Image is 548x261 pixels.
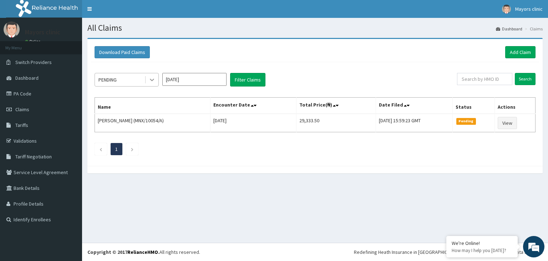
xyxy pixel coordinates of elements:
[296,98,376,114] th: Total Price(₦)
[95,46,150,58] button: Download Paid Claims
[515,6,543,12] span: Mayors clinic
[452,247,512,253] p: How may I help you today?
[99,146,102,152] a: Previous page
[210,114,296,132] td: [DATE]
[131,146,134,152] a: Next page
[496,26,522,32] a: Dashboard
[452,240,512,246] div: We're Online!
[15,122,28,128] span: Tariffs
[505,46,536,58] a: Add Claim
[523,26,543,32] li: Claims
[502,5,511,14] img: User Image
[162,73,227,86] input: Select Month and Year
[456,118,476,124] span: Pending
[15,59,52,65] span: Switch Providers
[515,73,536,85] input: Search
[15,153,52,160] span: Tariff Negotiation
[87,249,159,255] strong: Copyright © 2017 .
[495,98,536,114] th: Actions
[296,114,376,132] td: 29,333.50
[354,248,543,256] div: Redefining Heath Insurance in [GEOGRAPHIC_DATA] using Telemedicine and Data Science!
[498,117,517,129] a: View
[15,75,39,81] span: Dashboard
[452,98,494,114] th: Status
[230,73,265,87] button: Filter Claims
[25,39,42,44] a: Online
[98,76,117,83] div: PENDING
[376,114,452,132] td: [DATE] 15:59:23 GMT
[210,98,296,114] th: Encounter Date
[4,21,20,38] img: User Image
[376,98,452,114] th: Date Filed
[15,106,29,113] span: Claims
[87,23,543,33] h1: All Claims
[95,114,210,132] td: [PERSON_NAME] (MNX/10054/A)
[127,249,158,255] a: RelianceHMO
[457,73,512,85] input: Search by HMO ID
[25,29,60,35] p: Mayors clinic
[82,243,548,261] footer: All rights reserved.
[95,98,210,114] th: Name
[115,146,118,152] a: Page 1 is your current page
